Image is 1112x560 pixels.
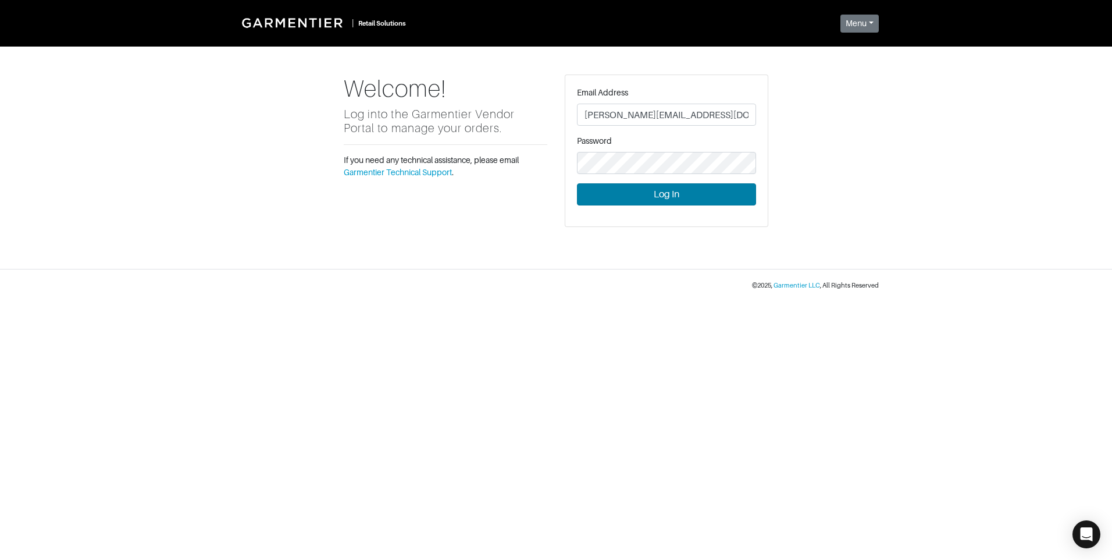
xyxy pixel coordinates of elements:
[236,12,352,34] img: Garmentier
[577,87,628,99] label: Email Address
[840,15,879,33] button: Menu
[577,183,756,205] button: Log In
[344,154,547,179] p: If you need any technical assistance, please email .
[358,20,406,27] small: Retail Solutions
[344,168,452,177] a: Garmentier Technical Support
[774,282,820,289] a: Garmentier LLC
[233,9,411,36] a: |Retail Solutions
[1072,520,1100,548] div: Open Intercom Messenger
[352,17,354,29] div: |
[577,135,612,147] label: Password
[344,75,547,102] h1: Welcome!
[344,107,547,135] h5: Log into the Garmentier Vendor Portal to manage your orders.
[752,282,879,289] small: © 2025 , , All Rights Reserved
